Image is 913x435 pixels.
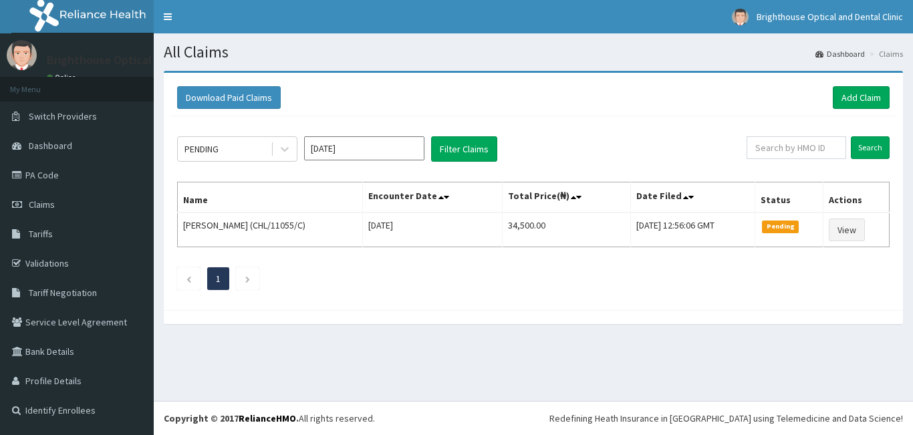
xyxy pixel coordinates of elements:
[829,219,865,241] a: View
[757,11,903,23] span: Brighthouse Optical and Dental Clinic
[245,273,251,285] a: Next page
[747,136,846,159] input: Search by HMO ID
[851,136,890,159] input: Search
[29,140,72,152] span: Dashboard
[47,73,79,82] a: Online
[216,273,221,285] a: Page 1 is your current page
[502,182,631,213] th: Total Price(₦)
[177,86,281,109] button: Download Paid Claims
[29,228,53,240] span: Tariffs
[29,287,97,299] span: Tariff Negotiation
[178,182,363,213] th: Name
[866,48,903,59] li: Claims
[29,110,97,122] span: Switch Providers
[184,142,219,156] div: PENDING
[154,401,913,435] footer: All rights reserved.
[29,198,55,210] span: Claims
[762,221,799,233] span: Pending
[363,182,502,213] th: Encounter Date
[47,54,243,66] p: Brighthouse Optical and Dental Clinic
[502,212,631,247] td: 34,500.00
[823,182,890,213] th: Actions
[631,182,755,213] th: Date Filed
[755,182,823,213] th: Status
[549,412,903,425] div: Redefining Heath Insurance in [GEOGRAPHIC_DATA] using Telemedicine and Data Science!
[431,136,497,162] button: Filter Claims
[833,86,890,109] a: Add Claim
[732,9,749,25] img: User Image
[164,412,299,424] strong: Copyright © 2017 .
[631,212,755,247] td: [DATE] 12:56:06 GMT
[178,212,363,247] td: [PERSON_NAME] (CHL/11055/C)
[239,412,296,424] a: RelianceHMO
[7,40,37,70] img: User Image
[304,136,424,160] input: Select Month and Year
[164,43,903,61] h1: All Claims
[186,273,192,285] a: Previous page
[815,48,865,59] a: Dashboard
[363,212,502,247] td: [DATE]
